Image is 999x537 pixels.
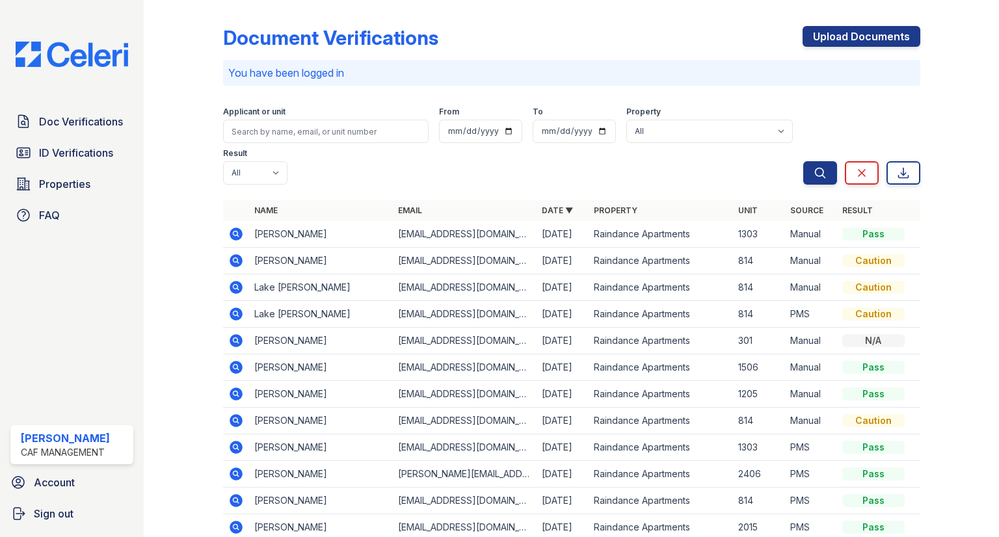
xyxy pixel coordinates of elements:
td: 1303 [733,434,785,461]
td: [DATE] [537,354,589,381]
span: Properties [39,176,90,192]
td: [PERSON_NAME] [249,354,393,381]
td: [PERSON_NAME] [249,248,393,274]
td: Manual [785,354,837,381]
a: Unit [738,205,758,215]
label: Property [626,107,661,117]
td: Raindance Apartments [589,328,732,354]
a: Source [790,205,823,215]
td: Raindance Apartments [589,381,732,408]
a: Property [594,205,637,215]
td: 814 [733,248,785,274]
span: ID Verifications [39,145,113,161]
div: Pass [842,521,905,534]
td: [EMAIL_ADDRESS][DOMAIN_NAME] [393,328,537,354]
div: [PERSON_NAME] [21,430,110,446]
div: Caution [842,281,905,294]
td: PMS [785,461,837,488]
td: Manual [785,248,837,274]
a: Email [398,205,422,215]
td: Raindance Apartments [589,354,732,381]
a: Account [5,469,139,495]
div: Pass [842,387,905,400]
div: Pass [842,494,905,507]
div: Pass [842,228,905,241]
td: [DATE] [537,434,589,461]
td: 1303 [733,221,785,248]
a: ID Verifications [10,140,133,166]
td: [PERSON_NAME] [249,221,393,248]
a: Sign out [5,501,139,527]
div: Caution [842,254,905,267]
td: [PERSON_NAME] [249,434,393,461]
div: Pass [842,467,905,480]
td: [DATE] [537,408,589,434]
span: Sign out [34,506,73,521]
td: [DATE] [537,461,589,488]
p: You have been logged in [228,65,915,81]
td: [EMAIL_ADDRESS][DOMAIN_NAME] [393,408,537,434]
td: 814 [733,488,785,514]
td: Lake [PERSON_NAME] [249,301,393,328]
span: Doc Verifications [39,114,123,129]
td: Raindance Apartments [589,461,732,488]
div: CAF Management [21,446,110,459]
input: Search by name, email, or unit number [223,120,429,143]
div: Document Verifications [223,26,438,49]
td: [PERSON_NAME][EMAIL_ADDRESS][DOMAIN_NAME] [393,461,537,488]
td: [EMAIL_ADDRESS][DOMAIN_NAME] [393,274,537,301]
td: 814 [733,408,785,434]
div: Caution [842,308,905,321]
td: Manual [785,408,837,434]
td: 1506 [733,354,785,381]
td: 1205 [733,381,785,408]
a: Upload Documents [803,26,920,47]
td: Lake [PERSON_NAME] [249,274,393,301]
td: [EMAIL_ADDRESS][DOMAIN_NAME] [393,248,537,274]
a: Doc Verifications [10,109,133,135]
label: Result [223,148,247,159]
td: 814 [733,301,785,328]
td: Raindance Apartments [589,301,732,328]
td: Manual [785,221,837,248]
td: [DATE] [537,248,589,274]
td: Raindance Apartments [589,408,732,434]
td: [DATE] [537,381,589,408]
td: Manual [785,381,837,408]
td: Manual [785,328,837,354]
img: CE_Logo_Blue-a8612792a0a2168367f1c8372b55b34899dd931a85d93a1a3d3e32e68fde9ad4.png [5,42,139,67]
td: 2406 [733,461,785,488]
div: Caution [842,414,905,427]
td: [EMAIL_ADDRESS][DOMAIN_NAME] [393,434,537,461]
td: PMS [785,488,837,514]
td: Raindance Apartments [589,248,732,274]
td: [EMAIL_ADDRESS][DOMAIN_NAME] [393,381,537,408]
td: Manual [785,274,837,301]
td: Raindance Apartments [589,488,732,514]
a: Result [842,205,873,215]
a: Name [254,205,278,215]
td: [DATE] [537,221,589,248]
td: 301 [733,328,785,354]
td: [PERSON_NAME] [249,461,393,488]
td: 814 [733,274,785,301]
span: FAQ [39,207,60,223]
td: Raindance Apartments [589,221,732,248]
td: [DATE] [537,488,589,514]
a: Date ▼ [542,205,573,215]
div: N/A [842,334,905,347]
td: [DATE] [537,328,589,354]
td: PMS [785,301,837,328]
td: [EMAIL_ADDRESS][DOMAIN_NAME] [393,354,537,381]
a: Properties [10,171,133,197]
td: [PERSON_NAME] [249,408,393,434]
label: From [439,107,459,117]
div: Pass [842,361,905,374]
td: [PERSON_NAME] [249,328,393,354]
td: [EMAIL_ADDRESS][DOMAIN_NAME] [393,488,537,514]
label: Applicant or unit [223,107,286,117]
td: [EMAIL_ADDRESS][DOMAIN_NAME] [393,221,537,248]
span: Account [34,475,75,490]
td: Raindance Apartments [589,434,732,461]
